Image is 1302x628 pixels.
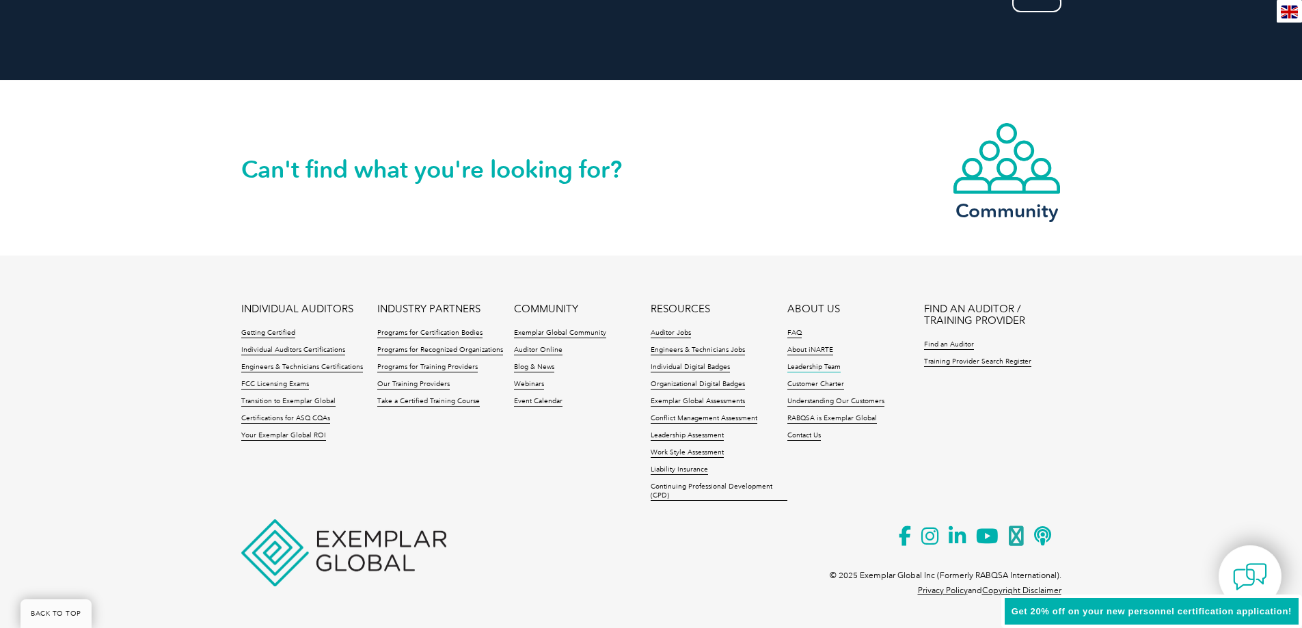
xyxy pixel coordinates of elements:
a: RESOURCES [651,303,710,315]
a: Webinars [514,380,544,390]
a: Copyright Disclaimer [982,586,1061,595]
a: FAQ [787,329,802,338]
a: Organizational Digital Badges [651,380,745,390]
a: Contact Us [787,431,821,441]
img: Exemplar Global [241,519,446,586]
a: Continuing Professional Development (CPD) [651,482,787,501]
a: ABOUT US [787,303,840,315]
a: RABQSA is Exemplar Global [787,414,877,424]
img: en [1281,5,1298,18]
a: Programs for Training Providers [377,363,478,372]
a: Work Style Assessment [651,448,724,458]
a: Take a Certified Training Course [377,397,480,407]
a: Auditor Online [514,346,562,355]
span: Get 20% off on your new personnel certification application! [1012,606,1292,616]
a: Engineers & Technicians Jobs [651,346,745,355]
a: Engineers & Technicians Certifications [241,363,363,372]
a: Event Calendar [514,397,562,407]
a: INDUSTRY PARTNERS [377,303,480,315]
p: and [918,583,1061,598]
a: Exemplar Global Assessments [651,397,745,407]
img: contact-chat.png [1233,560,1267,594]
a: Liability Insurance [651,465,708,475]
a: Leadership Team [787,363,841,372]
a: Community [952,122,1061,219]
a: Privacy Policy [918,586,968,595]
a: Customer Charter [787,380,844,390]
a: Getting Certified [241,329,295,338]
h2: Can't find what you're looking for? [241,159,651,180]
a: Exemplar Global Community [514,329,606,338]
a: About iNARTE [787,346,833,355]
a: Our Training Providers [377,380,450,390]
a: COMMUNITY [514,303,578,315]
a: Conflict Management Assessment [651,414,757,424]
a: Your Exemplar Global ROI [241,431,326,441]
a: Certifications for ASQ CQAs [241,414,330,424]
a: Find an Auditor [924,340,974,350]
a: Programs for Recognized Organizations [377,346,503,355]
a: INDIVIDUAL AUDITORS [241,303,353,315]
a: FIND AN AUDITOR / TRAINING PROVIDER [924,303,1061,327]
a: Individual Digital Badges [651,363,730,372]
img: icon-community.webp [952,122,1061,195]
a: Individual Auditors Certifications [241,346,345,355]
a: Auditor Jobs [651,329,691,338]
a: Training Provider Search Register [924,357,1031,367]
a: Blog & News [514,363,554,372]
h3: Community [952,202,1061,219]
a: Leadership Assessment [651,431,724,441]
a: FCC Licensing Exams [241,380,309,390]
a: BACK TO TOP [21,599,92,628]
a: Understanding Our Customers [787,397,884,407]
p: © 2025 Exemplar Global Inc (Formerly RABQSA International). [830,568,1061,583]
a: Programs for Certification Bodies [377,329,483,338]
a: Transition to Exemplar Global [241,397,336,407]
